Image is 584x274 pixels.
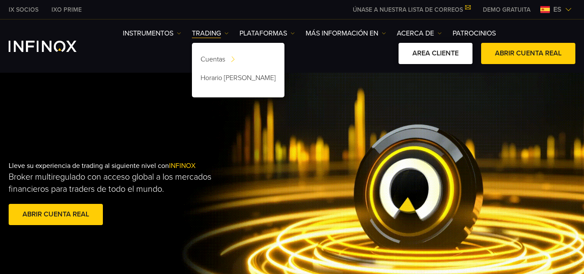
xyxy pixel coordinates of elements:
[239,28,295,39] a: PLATAFORMAS
[192,52,284,70] a: Cuentas
[9,41,97,52] a: INFINOX Logo
[481,43,575,64] a: ABRIR CUENTA REAL
[169,161,195,170] span: INFINOX
[397,28,442,39] a: ACERCA DE
[192,28,229,39] a: TRADING
[453,28,496,39] a: Patrocinios
[9,148,309,241] div: Lleve su experiencia de trading al siguiente nivel con
[476,5,537,14] a: INFINOX MENU
[550,4,565,15] span: es
[346,6,476,13] a: ÚNASE A NUESTRA LISTA DE CORREOS
[123,28,181,39] a: Instrumentos
[192,70,284,89] a: Horario [PERSON_NAME]
[306,28,386,39] a: Más información en
[9,204,103,225] a: ABRIR CUENTA REAL
[2,5,45,14] a: INFINOX
[399,43,472,64] a: AREA CLIENTE
[9,171,249,195] p: Broker multiregulado con acceso global a los mercados financieros para traders de todo el mundo.
[45,5,88,14] a: INFINOX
